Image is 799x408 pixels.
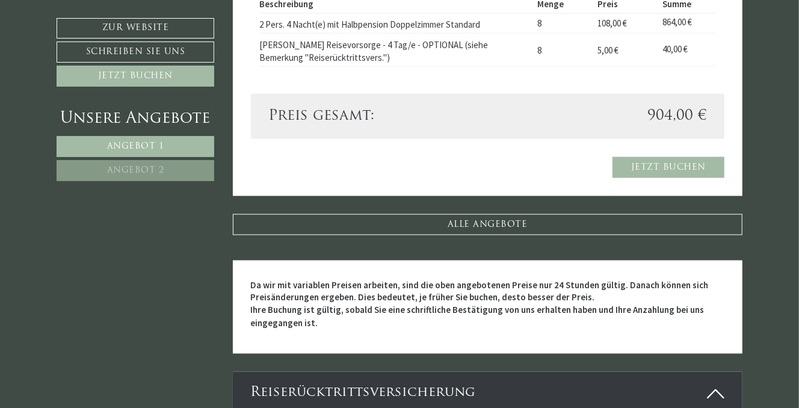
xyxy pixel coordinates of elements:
[57,42,214,63] a: Schreiben Sie uns
[9,32,177,66] div: Guten Tag, wie können wir Ihnen helfen?
[647,106,706,126] span: 904,00 €
[57,108,214,130] div: Unsere Angebote
[260,13,534,34] td: 2 Pers. 4 Nacht(e) mit Halbpension Doppelzimmer Standard
[533,34,593,67] td: 8
[18,56,171,64] small: 20:08
[217,9,258,28] div: [DATE]
[107,166,164,175] span: Angebot 2
[597,45,619,56] span: 5,00 €
[658,13,715,34] td: 864,00 €
[396,317,474,338] button: Senden
[251,279,709,329] strong: Da wir mit variablen Preisen arbeiten, sind die oben angebotenen Preise nur 24 Stunden gültig. Da...
[597,17,627,29] span: 108,00 €
[612,157,724,178] a: Jetzt buchen
[107,142,164,151] span: Angebot 1
[658,34,715,67] td: 40,00 €
[260,106,488,126] div: Preis gesamt:
[18,34,171,43] div: Montis – Active Nature Spa
[260,34,534,67] td: [PERSON_NAME] Reisevorsorge - 4 Tag/e - OPTIONAL (siehe Bemerkung "Reiserücktrittsvers.")
[57,66,214,87] a: Jetzt buchen
[533,13,593,34] td: 8
[57,18,214,39] a: Zur Website
[233,214,743,235] a: ALLE ANGEBOTE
